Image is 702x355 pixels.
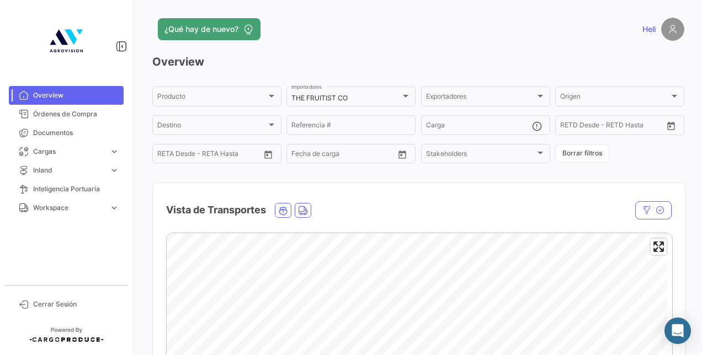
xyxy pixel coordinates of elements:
span: expand_more [109,147,119,157]
span: Stakeholders [426,152,535,159]
input: Hasta [185,152,234,159]
span: ¿Qué hay de nuevo? [164,24,238,35]
h3: Overview [152,54,684,69]
span: Workspace [33,203,105,213]
img: placeholder-user.png [661,18,684,41]
span: Cargas [33,147,105,157]
span: expand_more [109,203,119,213]
input: Desde [157,152,177,159]
span: Inland [33,165,105,175]
div: Abrir Intercom Messenger [664,318,691,344]
button: Ocean [275,203,291,217]
a: Órdenes de Compra [9,105,124,123]
input: Hasta [588,123,637,131]
span: Overview [33,90,119,100]
span: Cerrar Sesión [33,299,119,309]
button: Open calendar [663,117,679,134]
span: Inteligencia Portuaria [33,184,119,194]
button: ¿Qué hay de nuevo? [158,18,260,40]
span: Destino [157,123,267,131]
span: Órdenes de Compra [33,109,119,119]
a: Inteligencia Portuaria [9,180,124,198]
mat-select-trigger: THE FRUITIST CO [291,94,348,102]
input: Hasta [319,152,368,159]
a: Documentos [9,123,124,142]
input: Desde [291,152,311,159]
button: Borrar filtros [555,144,609,163]
input: Desde [560,123,580,131]
img: 4b7f8542-3a82-4138-a362-aafd166d3a59.jpg [39,13,94,68]
button: Enter fullscreen [651,239,667,255]
span: Documentos [33,128,119,138]
button: Land [295,203,311,217]
button: Open calendar [260,146,276,163]
span: Producto [157,94,267,102]
span: Origen [560,94,669,102]
a: Overview [9,86,124,105]
span: Exportadores [426,94,535,102]
span: Heli [642,24,656,35]
h4: Vista de Transportes [166,202,266,218]
span: expand_more [109,165,119,175]
button: Open calendar [394,146,411,163]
